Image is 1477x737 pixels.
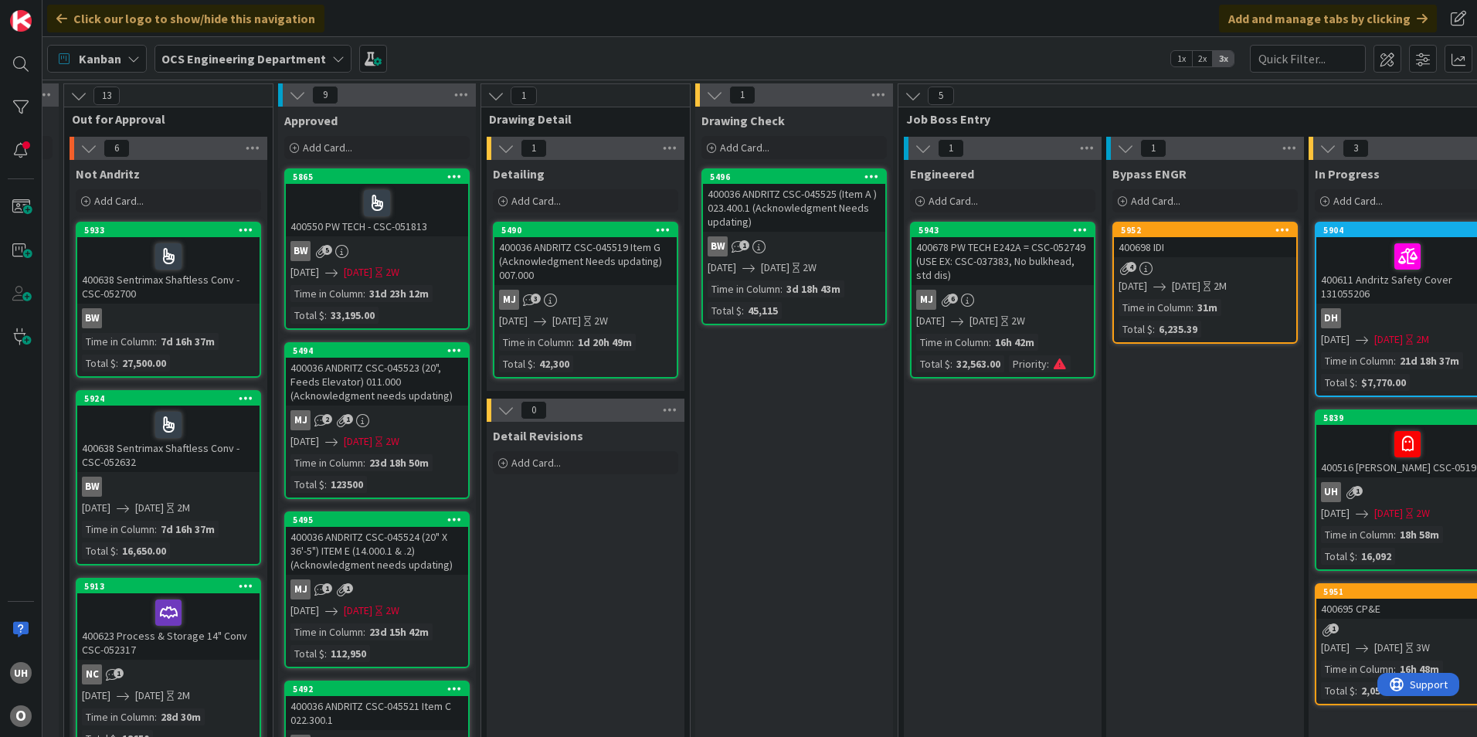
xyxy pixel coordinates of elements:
[324,476,327,493] span: :
[1193,299,1221,316] div: 31m
[32,2,70,21] span: Support
[701,113,785,128] span: Drawing Check
[499,355,533,372] div: Total $
[363,285,365,302] span: :
[327,645,370,662] div: 112,950
[1191,299,1193,316] span: :
[1321,640,1350,656] span: [DATE]
[327,307,379,324] div: 33,195.00
[1343,139,1369,158] span: 3
[327,476,367,493] div: 123500
[1321,331,1350,348] span: [DATE]
[708,302,742,319] div: Total $
[365,623,433,640] div: 23d 15h 42m
[969,313,998,329] span: [DATE]
[1416,640,1430,656] div: 3W
[76,166,140,182] span: Not Andritz
[494,237,677,285] div: 400036 ANDRITZ CSC-045519 Item G (Acknowledgment Needs updating) 007.000
[1155,321,1201,338] div: 6,235.39
[344,603,372,619] span: [DATE]
[104,139,130,158] span: 6
[290,476,324,493] div: Total $
[77,223,260,304] div: 5933400638 Sentrimax Shaftless Conv - CSC-052700
[10,662,32,684] div: uh
[708,260,736,276] span: [DATE]
[290,264,319,280] span: [DATE]
[916,313,945,329] span: [DATE]
[365,454,433,471] div: 23d 18h 50m
[286,170,468,236] div: 5865400550 PW TECH - CSC-051813
[1321,505,1350,521] span: [DATE]
[118,542,170,559] div: 16,650.00
[1357,682,1390,699] div: 2,050
[77,579,260,593] div: 5913
[1353,486,1363,496] span: 1
[1171,51,1192,66] span: 1x
[703,170,885,184] div: 5496
[1394,661,1396,678] span: :
[916,334,989,351] div: Time in Column
[344,264,372,280] span: [DATE]
[290,307,324,324] div: Total $
[991,334,1038,351] div: 16h 42m
[1333,194,1383,208] span: Add Card...
[912,223,1094,237] div: 5943
[499,313,528,329] span: [DATE]
[286,682,468,730] div: 5492400036 ANDRITZ CSC-045521 Item C 022.300.1
[499,334,572,351] div: Time in Column
[1126,262,1136,272] span: 4
[1396,526,1443,543] div: 18h 58m
[1394,526,1396,543] span: :
[363,454,365,471] span: :
[290,623,363,640] div: Time in Column
[1357,374,1410,391] div: $7,770.00
[742,302,744,319] span: :
[77,406,260,472] div: 400638 Sentrimax Shaftless Conv - CSC-052632
[1396,661,1443,678] div: 16h 48m
[511,194,561,208] span: Add Card...
[286,579,468,599] div: MJ
[1321,682,1355,699] div: Total $
[84,393,260,404] div: 5924
[293,345,468,356] div: 5494
[710,172,885,182] div: 5496
[82,477,102,497] div: BW
[385,433,399,450] div: 2W
[1011,313,1025,329] div: 2W
[1213,51,1234,66] span: 3x
[286,410,468,430] div: MJ
[72,111,253,127] span: Out for Approval
[511,87,537,105] span: 1
[82,308,102,328] div: BW
[286,170,468,184] div: 5865
[703,236,885,256] div: BW
[1009,355,1047,372] div: Priority
[1114,223,1296,237] div: 5952
[1355,374,1357,391] span: :
[286,682,468,696] div: 5492
[952,355,1004,372] div: 32,563.00
[322,245,332,255] span: 5
[154,521,157,538] span: :
[84,225,260,236] div: 5933
[1321,661,1394,678] div: Time in Column
[293,515,468,525] div: 5495
[286,241,468,261] div: BW
[322,583,332,593] span: 1
[1131,194,1180,208] span: Add Card...
[116,355,118,372] span: :
[1140,139,1166,158] span: 1
[1119,278,1147,294] span: [DATE]
[343,414,353,424] span: 1
[708,280,780,297] div: Time in Column
[910,166,974,182] span: Engineered
[10,705,32,727] div: O
[1047,355,1049,372] span: :
[912,290,1094,310] div: MJ
[511,456,561,470] span: Add Card...
[77,593,260,660] div: 400623 Process & Storage 14" Conv CSC-052317
[1374,640,1403,656] span: [DATE]
[729,86,755,104] span: 1
[286,184,468,236] div: 400550 PW TECH - CSC-051813
[284,113,338,128] span: Approved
